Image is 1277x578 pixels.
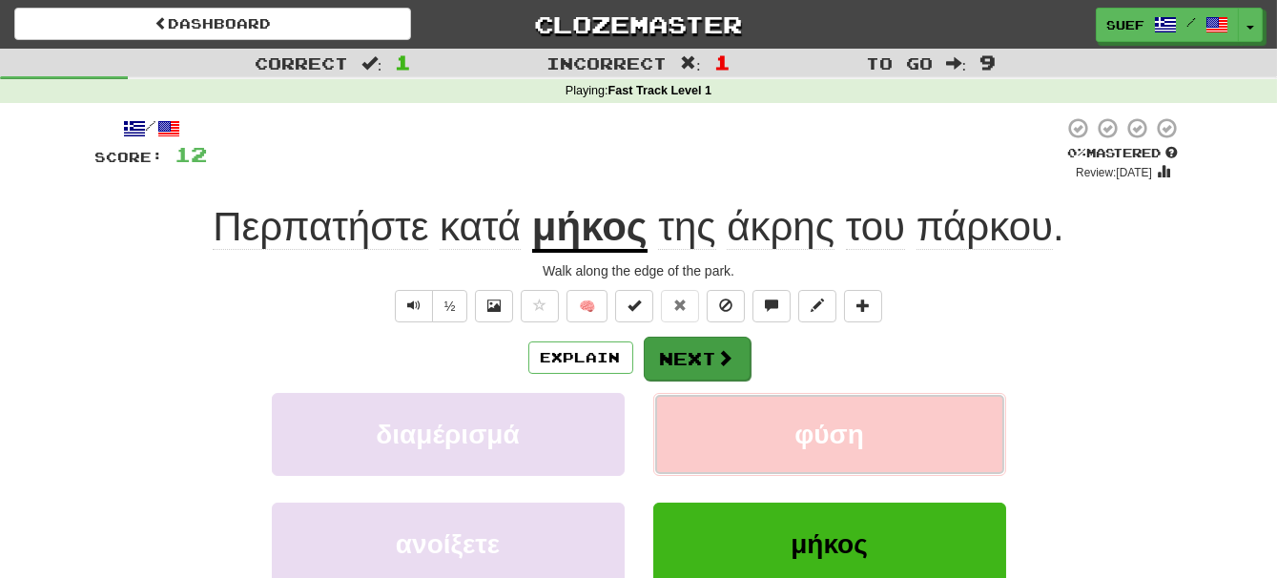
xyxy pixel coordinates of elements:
[528,341,633,374] button: Explain
[1106,16,1144,33] span: SueF
[175,142,208,166] span: 12
[566,290,608,322] button: 🧠
[1064,145,1183,162] div: Mastered
[791,529,868,559] span: μήκος
[727,204,834,250] span: άκρης
[946,55,967,72] span: :
[648,204,1064,250] span: .
[680,55,701,72] span: :
[272,393,625,476] button: διαμέρισμά
[661,290,699,322] button: Reset to 0% Mastered (alt+r)
[395,51,411,73] span: 1
[615,290,653,322] button: Set this sentence to 100% Mastered (alt+m)
[440,204,521,250] span: κατά
[1096,8,1239,42] a: SueF /
[844,290,882,322] button: Add to collection (alt+a)
[714,51,731,73] span: 1
[1076,166,1152,179] small: Review: [DATE]
[376,420,519,449] span: διαμέρισμά
[255,53,348,72] span: Correct
[475,290,513,322] button: Show image (alt+x)
[846,204,905,250] span: του
[95,261,1183,280] div: Walk along the edge of the park.
[95,149,164,165] span: Score:
[794,420,864,449] span: φύση
[644,337,751,381] button: Next
[14,8,411,40] a: Dashboard
[391,290,468,322] div: Text-to-speech controls
[546,53,667,72] span: Incorrect
[653,393,1006,476] button: φύση
[532,204,648,253] u: μήκος
[866,53,933,72] span: To go
[707,290,745,322] button: Ignore sentence (alt+i)
[95,116,208,140] div: /
[658,204,715,250] span: της
[521,290,559,322] button: Favorite sentence (alt+f)
[361,55,382,72] span: :
[979,51,996,73] span: 9
[440,8,836,41] a: Clozemaster
[608,84,712,97] strong: Fast Track Level 1
[395,290,433,322] button: Play sentence audio (ctl+space)
[1186,15,1196,29] span: /
[432,290,468,322] button: ½
[752,290,791,322] button: Discuss sentence (alt+u)
[798,290,836,322] button: Edit sentence (alt+d)
[1068,145,1087,160] span: 0 %
[213,204,428,250] span: Περπατήστε
[396,529,500,559] span: ανοίξετε
[917,204,1053,250] span: πάρκου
